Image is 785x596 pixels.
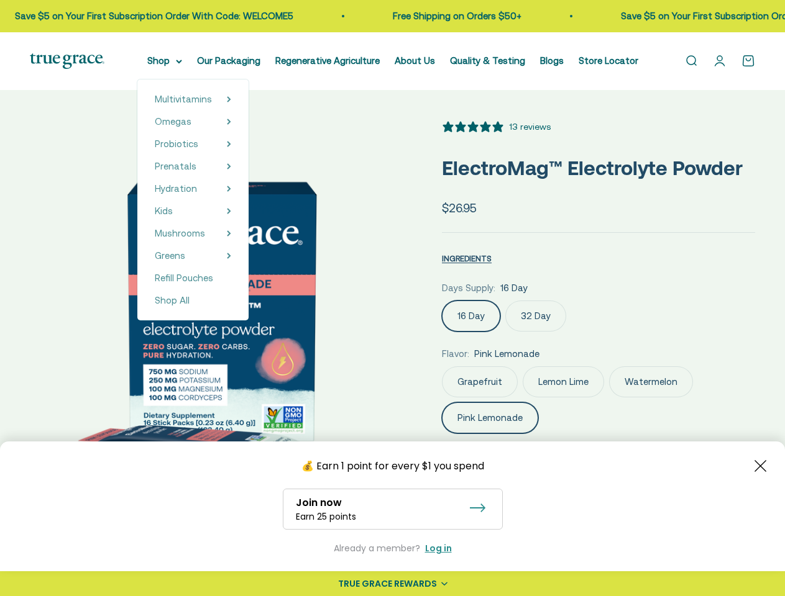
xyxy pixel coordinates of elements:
div: 13 reviews [509,120,551,133]
a: Free Shipping on Orders $50+ [391,11,520,21]
p: ElectroMag™ Electrolyte Powder [442,152,755,184]
summary: Kids [155,204,231,219]
p: Save $5 on Your First Subscription Order With Code: WELCOME5 [13,9,292,24]
sale-price: $26.95 [442,199,477,217]
span: Refill Pouches [155,273,213,283]
span: Multivitamins [155,94,212,104]
div: Join now [296,495,356,510]
span: Greens [155,250,185,261]
summary: Greens [155,248,231,263]
span: Omegas [155,116,191,127]
a: Quality & Testing [450,55,525,66]
div: Join nowEarn 25 points [283,489,503,530]
a: Store Locator [579,55,638,66]
a: Prenatals [155,159,196,174]
summary: Prenatals [155,159,231,174]
a: About Us [395,55,435,66]
span: Shop All [155,295,190,305]
summary: Multivitamins [155,92,231,107]
span: Pink Lemonade [474,346,539,361]
a: Blogs [540,55,564,66]
a: Shop All [155,293,231,308]
div: Already a member? [334,542,420,555]
a: Mushrooms [155,226,205,241]
a: Omegas [155,114,191,129]
summary: Probiotics [155,137,231,151]
legend: Days Supply: [442,281,495,296]
a: Kids [155,204,173,219]
summary: Mushrooms [155,226,231,241]
a: Greens [155,248,185,263]
legend: Flavor: [442,346,469,361]
a: Refill Pouches [155,271,231,286]
button: INGREDIENTS [442,251,492,266]
div: TRUE GRACE REWARDS [338,577,437,590]
div: Log in [420,542,452,555]
button: 5 stars, 13 ratings [442,120,551,133]
summary: Shop [147,53,182,68]
span: Kids [155,205,173,216]
span: Probiotics [155,138,198,149]
span: 16 Day [500,281,528,296]
div: 💰 Earn 1 point for every $1 you spend [19,458,766,474]
div: Close button [755,460,766,474]
div: Log in [425,542,452,555]
a: Probiotics [155,137,198,151]
summary: Omegas [155,114,231,129]
span: Mushrooms [155,228,205,238]
span: INGREDIENTS [442,254,492,263]
div: Earn 25 points [296,510,356,523]
a: Our Packaging [197,55,260,66]
span: Prenatals [155,161,196,171]
img: ElectroMag™ [30,120,412,502]
a: Hydration [155,181,197,196]
a: Multivitamins [155,92,212,107]
summary: Hydration [155,181,231,196]
span: Hydration [155,183,197,194]
a: Regenerative Agriculture [275,55,380,66]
